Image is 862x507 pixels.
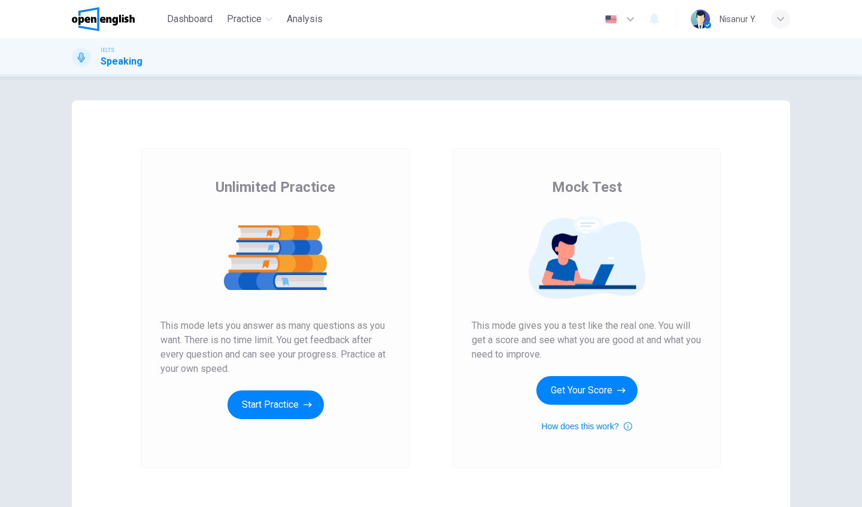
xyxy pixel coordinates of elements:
[603,15,618,24] img: en
[101,54,142,69] h1: Speaking
[162,8,217,30] button: Dashboard
[552,178,622,197] span: Mock Test
[72,7,162,31] a: OpenEnglish logo
[691,10,710,29] img: Profile picture
[227,390,324,419] button: Start Practice
[541,419,632,433] button: How does this work?
[160,319,390,376] span: This mode lets you answer as many questions as you want. There is no time limit. You get feedback...
[215,178,335,197] span: Unlimited Practice
[720,12,757,26] div: Nisanur Y.
[167,12,213,26] span: Dashboard
[227,12,262,26] span: Practice
[282,8,327,30] button: Analysis
[472,319,702,362] span: This mode gives you a test like the real one. You will get a score and see what you are good at a...
[222,8,277,30] button: Practice
[101,46,114,54] span: IELTS
[287,12,323,26] span: Analysis
[536,376,638,405] button: Get Your Score
[72,7,135,31] img: OpenEnglish logo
